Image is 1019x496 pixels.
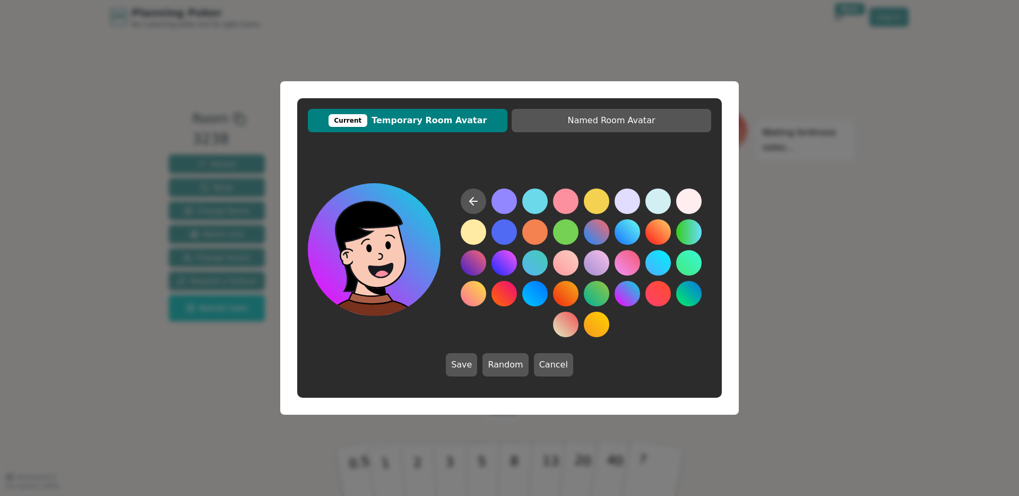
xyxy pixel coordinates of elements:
[512,109,711,132] button: Named Room Avatar
[534,353,573,377] button: Cancel
[446,353,477,377] button: Save
[482,353,528,377] button: Random
[313,114,502,127] span: Temporary Room Avatar
[517,114,706,127] span: Named Room Avatar
[308,109,507,132] button: CurrentTemporary Room Avatar
[329,114,368,127] div: Current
